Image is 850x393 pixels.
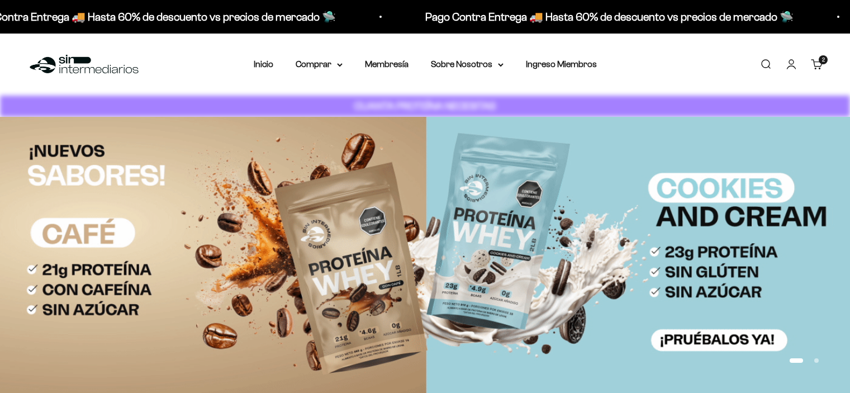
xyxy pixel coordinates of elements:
[365,59,409,69] a: Membresía
[526,59,597,69] a: Ingreso Miembros
[431,57,504,72] summary: Sobre Nosotros
[822,57,825,63] span: 2
[414,8,782,26] p: Pago Contra Entrega 🚚 Hasta 60% de descuento vs precios de mercado 🛸
[254,59,273,69] a: Inicio
[354,100,496,112] strong: CUANTA PROTEÍNA NECESITAS
[296,57,343,72] summary: Comprar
